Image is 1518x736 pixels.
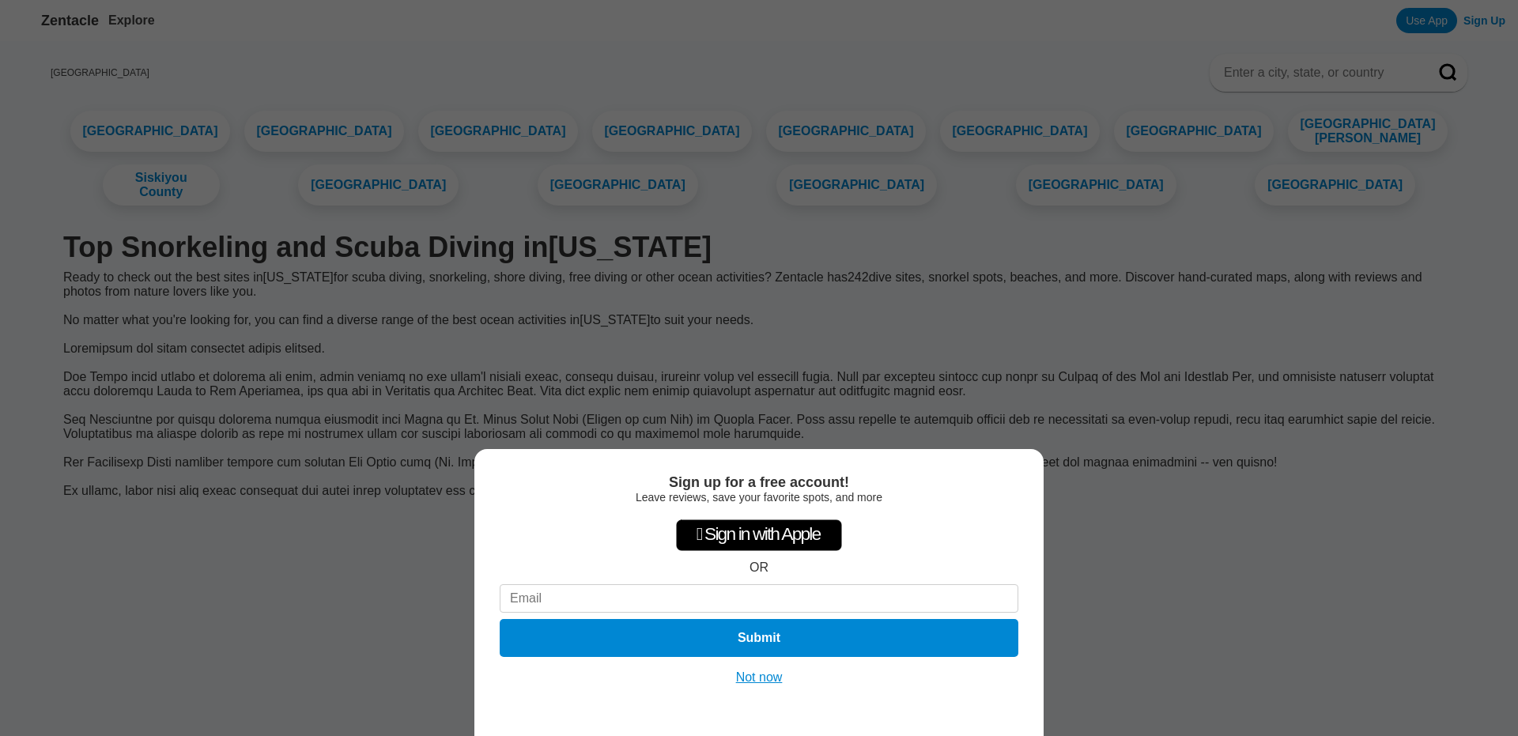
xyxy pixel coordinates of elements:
div: Leave reviews, save your favorite spots, and more [500,491,1018,504]
div: Sign up for a free account! [500,474,1018,491]
button: Not now [731,670,787,685]
input: Email [500,584,1018,613]
button: Submit [500,619,1018,657]
div: Sign in with Apple [676,519,842,551]
div: OR [750,560,768,575]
